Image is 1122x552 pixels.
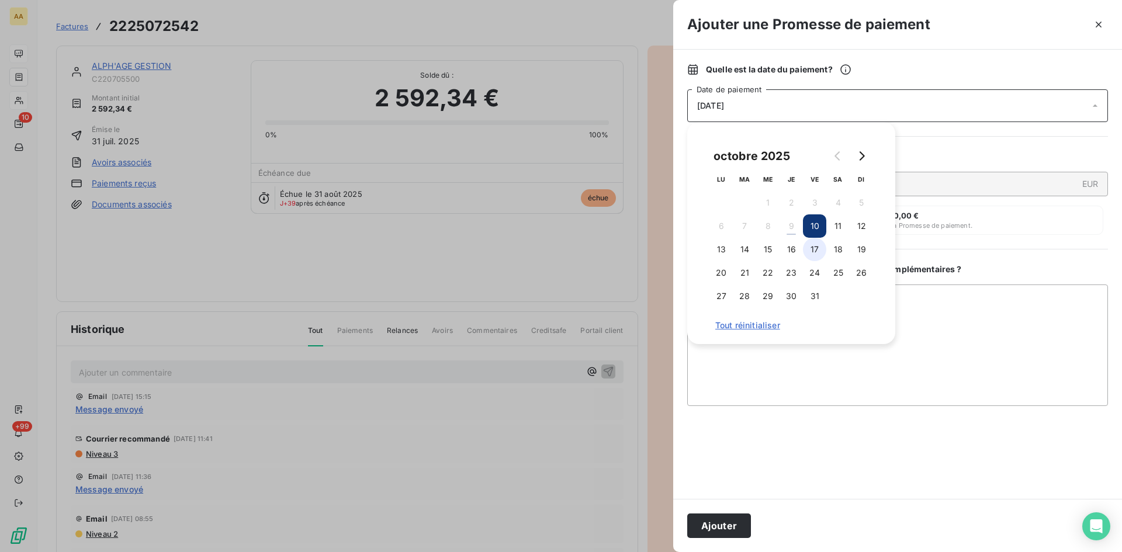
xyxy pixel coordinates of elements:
th: dimanche [850,168,873,191]
button: 20 [709,261,733,284]
button: Ajouter [687,513,751,538]
span: 0,00 € [894,211,919,220]
button: 25 [826,261,850,284]
button: Go to next month [850,144,873,168]
button: 14 [733,238,756,261]
button: 22 [756,261,780,284]
th: lundi [709,168,733,191]
button: 9 [780,214,803,238]
button: 1 [756,191,780,214]
button: 2 [780,191,803,214]
span: Quelle est la date du paiement ? [706,64,851,75]
button: 3 [803,191,826,214]
button: 10 [803,214,826,238]
button: 24 [803,261,826,284]
button: 18 [826,238,850,261]
button: 6 [709,214,733,238]
button: 7 [733,214,756,238]
button: 16 [780,238,803,261]
button: 28 [733,284,756,308]
button: 17 [803,238,826,261]
th: jeudi [780,168,803,191]
th: samedi [826,168,850,191]
div: Open Intercom Messenger [1082,512,1110,540]
button: 29 [756,284,780,308]
th: mardi [733,168,756,191]
h3: Ajouter une Promesse de paiement [687,14,930,35]
button: 31 [803,284,826,308]
button: 4 [826,191,850,214]
button: 27 [709,284,733,308]
button: 23 [780,261,803,284]
button: 21 [733,261,756,284]
button: 13 [709,238,733,261]
button: 19 [850,238,873,261]
button: 15 [756,238,780,261]
button: 26 [850,261,873,284]
th: vendredi [803,168,826,191]
span: [DATE] [697,101,724,110]
button: 8 [756,214,780,238]
th: mercredi [756,168,780,191]
button: 30 [780,284,803,308]
button: 12 [850,214,873,238]
button: 11 [826,214,850,238]
span: Tout réinitialiser [715,321,867,330]
div: octobre 2025 [709,147,794,165]
button: Go to previous month [826,144,850,168]
button: 5 [850,191,873,214]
